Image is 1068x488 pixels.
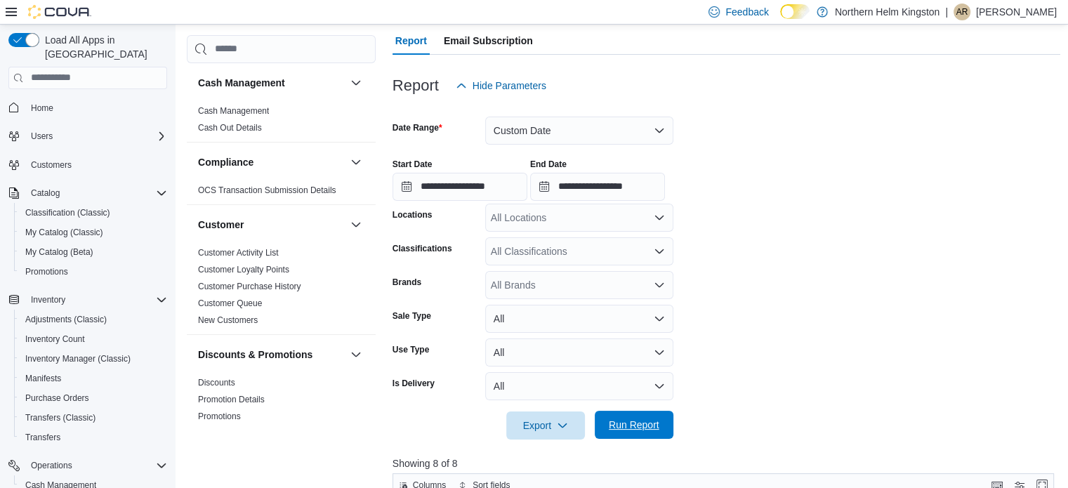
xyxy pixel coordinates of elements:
[3,290,173,310] button: Inventory
[20,429,66,446] a: Transfers
[198,122,262,133] span: Cash Out Details
[3,98,173,118] button: Home
[20,331,167,348] span: Inventory Count
[20,263,167,280] span: Promotions
[31,103,53,114] span: Home
[25,185,65,202] button: Catalog
[393,277,421,288] label: Brands
[780,4,810,19] input: Dark Mode
[654,212,665,223] button: Open list of options
[3,456,173,475] button: Operations
[20,350,167,367] span: Inventory Manager (Classic)
[198,395,265,404] a: Promotion Details
[14,428,173,447] button: Transfers
[976,4,1057,20] p: [PERSON_NAME]
[20,331,91,348] a: Inventory Count
[835,4,940,20] p: Northern Helm Kingston
[485,372,673,400] button: All
[187,182,376,204] div: Compliance
[25,393,89,404] span: Purchase Orders
[198,247,279,258] span: Customer Activity List
[20,409,167,426] span: Transfers (Classic)
[20,244,99,261] a: My Catalog (Beta)
[25,157,77,173] a: Customers
[393,378,435,389] label: Is Delivery
[515,411,576,440] span: Export
[198,264,289,275] span: Customer Loyalty Points
[198,411,241,422] span: Promotions
[198,155,345,169] button: Compliance
[20,390,167,407] span: Purchase Orders
[20,224,167,241] span: My Catalog (Classic)
[25,432,60,443] span: Transfers
[20,244,167,261] span: My Catalog (Beta)
[198,106,269,116] a: Cash Management
[780,19,781,20] span: Dark Mode
[506,411,585,440] button: Export
[654,279,665,291] button: Open list of options
[198,411,241,421] a: Promotions
[609,418,659,432] span: Run Report
[25,291,71,308] button: Inventory
[25,412,95,423] span: Transfers (Classic)
[25,99,167,117] span: Home
[14,262,173,282] button: Promotions
[393,173,527,201] input: Press the down key to open a popover containing a calendar.
[198,105,269,117] span: Cash Management
[395,27,427,55] span: Report
[20,370,67,387] a: Manifests
[954,4,970,20] div: Alexis Robillard
[20,429,167,446] span: Transfers
[25,246,93,258] span: My Catalog (Beta)
[14,203,173,223] button: Classification (Classic)
[25,156,167,173] span: Customers
[31,159,72,171] span: Customers
[3,154,173,175] button: Customers
[28,5,91,19] img: Cova
[198,315,258,326] span: New Customers
[393,456,1061,470] p: Showing 8 of 8
[3,126,173,146] button: Users
[31,187,60,199] span: Catalog
[198,76,285,90] h3: Cash Management
[187,374,376,430] div: Discounts & Promotions
[20,350,136,367] a: Inventory Manager (Classic)
[198,282,301,291] a: Customer Purchase History
[348,346,364,363] button: Discounts & Promotions
[393,77,439,94] h3: Report
[20,390,95,407] a: Purchase Orders
[14,310,173,329] button: Adjustments (Classic)
[25,314,107,325] span: Adjustments (Classic)
[348,74,364,91] button: Cash Management
[198,315,258,325] a: New Customers
[198,348,312,362] h3: Discounts & Promotions
[595,411,673,439] button: Run Report
[25,100,59,117] a: Home
[14,388,173,408] button: Purchase Orders
[530,159,567,170] label: End Date
[198,298,262,308] a: Customer Queue
[31,131,53,142] span: Users
[20,224,109,241] a: My Catalog (Classic)
[198,155,253,169] h3: Compliance
[393,209,433,220] label: Locations
[198,123,262,133] a: Cash Out Details
[25,373,61,384] span: Manifests
[25,457,167,474] span: Operations
[473,79,546,93] span: Hide Parameters
[3,183,173,203] button: Catalog
[187,244,376,334] div: Customer
[393,122,442,133] label: Date Range
[198,218,244,232] h3: Customer
[14,369,173,388] button: Manifests
[198,377,235,388] span: Discounts
[25,266,68,277] span: Promotions
[485,305,673,333] button: All
[14,329,173,349] button: Inventory Count
[25,334,85,345] span: Inventory Count
[198,76,345,90] button: Cash Management
[654,246,665,257] button: Open list of options
[39,33,167,61] span: Load All Apps in [GEOGRAPHIC_DATA]
[25,185,167,202] span: Catalog
[198,248,279,258] a: Customer Activity List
